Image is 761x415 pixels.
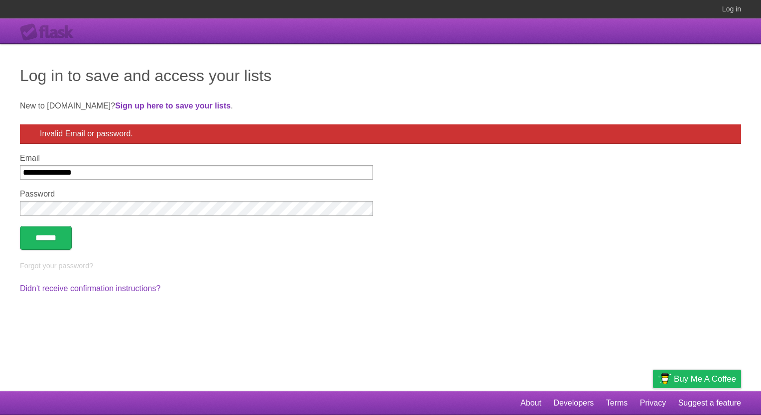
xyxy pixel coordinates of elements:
[606,394,628,413] a: Terms
[553,394,594,413] a: Developers
[20,100,741,112] p: New to [DOMAIN_NAME]? .
[20,262,93,270] a: Forgot your password?
[20,284,160,293] a: Didn't receive confirmation instructions?
[658,370,671,387] img: Buy me a coffee
[20,154,373,163] label: Email
[20,23,80,41] div: Flask
[678,394,741,413] a: Suggest a feature
[20,190,373,199] label: Password
[20,124,741,144] div: Invalid Email or password.
[640,394,666,413] a: Privacy
[653,370,741,388] a: Buy me a coffee
[115,102,231,110] a: Sign up here to save your lists
[520,394,541,413] a: About
[674,370,736,388] span: Buy me a coffee
[20,64,741,88] h1: Log in to save and access your lists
